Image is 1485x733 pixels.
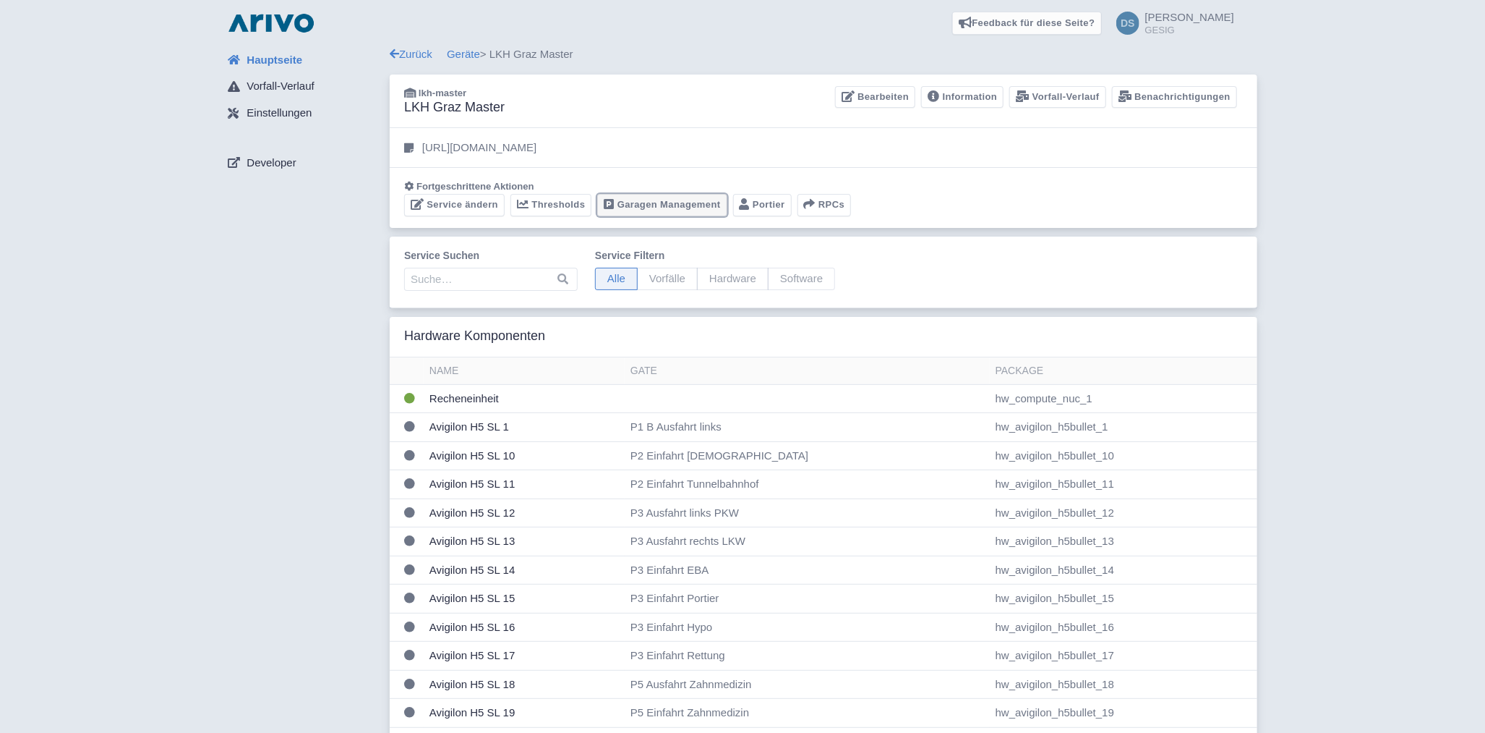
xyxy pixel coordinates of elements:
[424,670,625,699] td: Avigilon H5 SL 18
[424,527,625,556] td: Avigilon H5 SL 13
[990,642,1257,671] td: hw_avigilon_h5bullet_17
[990,470,1257,499] td: hw_avigilon_h5bullet_11
[597,194,727,216] a: Garagen Management
[247,105,312,122] span: Einstellungen
[625,527,990,556] td: P3 Ausfahrt rechts LKW
[422,140,536,156] p: [URL][DOMAIN_NAME]
[424,470,625,499] td: Avigilon H5 SL 11
[625,585,990,614] td: P3 Einfahrt Portier
[424,499,625,527] td: Avigilon H5 SL 12
[990,441,1257,470] td: hw_avigilon_h5bullet_10
[637,268,698,290] span: Vorfälle
[768,268,835,290] span: Software
[404,268,578,291] input: Suche…
[225,12,317,35] img: logo
[424,699,625,728] td: Avigilon H5 SL 19
[424,613,625,642] td: Avigilon H5 SL 16
[595,268,638,290] span: Alle
[216,149,390,177] a: Developer
[404,100,505,116] h3: LKH Graz Master
[404,329,545,344] h3: Hardware Komponenten
[697,268,769,290] span: Hardware
[247,155,296,171] span: Developer
[625,613,990,642] td: P3 Einfahrt Hypo
[625,413,990,442] td: P1 B Ausfahrt links
[625,699,990,728] td: P5 Einfahrt Zahnmedizin
[921,86,1003,109] a: Information
[390,48,432,60] a: Zurück
[1145,25,1234,35] small: GESIG
[990,499,1257,527] td: hw_avigilon_h5bullet_12
[625,499,990,527] td: P3 Ausfahrt links PKW
[990,613,1257,642] td: hw_avigilon_h5bullet_16
[247,52,302,69] span: Hauptseite
[404,194,505,216] a: Service ändern
[1108,12,1234,35] a: [PERSON_NAME] GESIG
[247,78,314,95] span: Vorfall-Verlauf
[1009,86,1105,109] a: Vorfall-Verlauf
[424,642,625,671] td: Avigilon H5 SL 17
[424,357,625,385] th: Name
[216,73,390,101] a: Vorfall-Verlauf
[424,585,625,614] td: Avigilon H5 SL 15
[447,48,480,60] a: Geräte
[990,556,1257,585] td: hw_avigilon_h5bullet_14
[990,670,1257,699] td: hw_avigilon_h5bullet_18
[510,194,591,216] a: Thresholds
[424,413,625,442] td: Avigilon H5 SL 1
[797,194,852,216] button: RPCs
[625,441,990,470] td: P2 Einfahrt [DEMOGRAPHIC_DATA]
[625,470,990,499] td: P2 Einfahrt Tunnelbahnhof
[1112,86,1237,109] a: Benachrichtigungen
[835,86,915,109] a: Bearbeiten
[990,585,1257,614] td: hw_avigilon_h5bullet_15
[625,670,990,699] td: P5 Ausfahrt Zahnmedizin
[990,384,1257,413] td: hw_compute_nuc_1
[1145,11,1234,23] span: [PERSON_NAME]
[216,100,390,127] a: Einstellungen
[419,88,466,98] span: lkh-master
[625,556,990,585] td: P3 Einfahrt EBA
[952,12,1102,35] a: Feedback für diese Seite?
[990,527,1257,556] td: hw_avigilon_h5bullet_13
[390,46,1257,63] div: > LKH Graz Master
[625,357,990,385] th: Gate
[595,248,835,263] label: Service filtern
[424,556,625,585] td: Avigilon H5 SL 14
[990,699,1257,728] td: hw_avigilon_h5bullet_19
[216,46,390,74] a: Hauptseite
[424,441,625,470] td: Avigilon H5 SL 10
[990,357,1257,385] th: Package
[404,248,578,263] label: Service suchen
[625,642,990,671] td: P3 Einfahrt Rettung
[990,413,1257,442] td: hw_avigilon_h5bullet_1
[733,194,792,216] a: Portier
[424,384,625,413] td: Recheneinheit
[416,181,534,192] span: Fortgeschrittene Aktionen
